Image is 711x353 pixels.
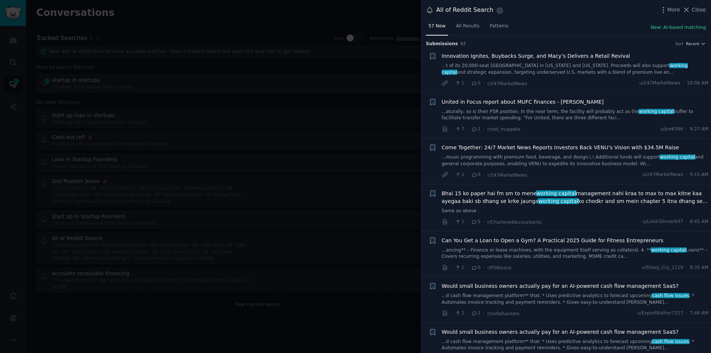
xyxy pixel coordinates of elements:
span: 1 [471,126,480,133]
span: u/247MarketNews [639,80,680,87]
span: Patterns [490,23,508,30]
span: 5 [471,219,480,225]
span: r/247MarketNews [487,81,527,86]
span: · [686,264,687,271]
span: u/Livid-Dinner937 [642,219,683,225]
span: 1 [455,264,464,271]
span: · [686,310,687,317]
span: · [467,310,468,317]
a: Bhai 15 ko paper hai fm sm to meneworking capitalmanagement nahi kraa to max to max kitne kaa aye... [442,190,709,205]
span: Recent [686,41,699,46]
span: working capital [442,63,688,75]
a: ...d cash flow management platform** that: * Uses predictive analytics to forecast upcomingcash f... [442,339,709,352]
a: Would small business owners actually pay for an AI-powered cash flow management SaaS? [442,282,679,290]
span: Bhai 15 ko paper hai fm sm to mene management nahi kraa to max to max kitne kaa ayegaa baki sb dh... [442,190,709,205]
span: · [483,218,485,226]
span: · [451,218,452,226]
a: ...music programming with premium food, beverage, and design.\ \ Additional funds will supportwor... [442,154,709,167]
a: Innovation Ignites, Buybacks Surge, and Macy’s Delivers a Retail Revival [442,52,630,60]
span: · [686,171,687,178]
span: 1 [455,310,464,317]
span: 8:45 AM [690,219,708,225]
a: All Results [453,20,482,36]
span: · [451,264,452,272]
span: 57 [461,41,466,46]
span: Submission s [426,41,458,47]
span: · [483,310,485,317]
a: ...ancing** – Finance or lease machines, with the equipment itself serving as collateral. 4. **wo... [442,247,709,260]
span: · [683,80,684,87]
span: u/joe6386 [660,126,683,133]
span: r/PSBloans [487,265,511,270]
span: More [667,6,680,14]
a: Come Together: 24/7 Market News Reports Investors Back VENU’s Vision with $34.5M Raise [442,144,679,151]
a: 57 New [426,20,448,36]
span: 10:08 AM [687,80,708,87]
span: cash flow issues [652,339,690,344]
span: working capital [651,247,687,253]
a: United in Focus report about MUFC finances - [PERSON_NAME] [442,98,604,106]
span: 0 [471,80,480,87]
a: Same as above [442,208,709,214]
a: Would small business owners actually pay for an AI-powered cash flow management SaaS? [442,328,679,336]
span: 1 [455,80,464,87]
span: 8:35 AM [690,264,708,271]
span: · [483,125,485,133]
span: · [483,80,485,87]
span: r/indiehackers [487,311,520,316]
span: working capital [536,190,577,196]
span: · [451,171,452,179]
span: r/CharteredAccountants [487,220,541,225]
a: ...t of its 20,000-seat [GEOGRAPHIC_DATA] in [US_STATE] and [US_STATE]. Proceeds will also suppor... [442,63,709,76]
a: ...d cash flow management platform** that: * Uses predictive analytics to forecast upcomingcash f... [442,293,709,306]
span: 0 [471,264,480,271]
button: Recent [686,41,706,46]
span: u/247MarketNews [642,171,683,178]
span: · [467,171,468,179]
a: Can You Get a Loan to Open a Gym? A Practical 2025 Guide for Fitness Entrepreneurs [442,237,664,244]
span: 1 [471,310,480,317]
span: · [686,219,687,225]
span: 0 [471,171,480,178]
span: Close [692,6,706,14]
span: · [451,310,452,317]
span: 1 [455,171,464,178]
span: · [451,125,452,133]
span: · [483,264,485,272]
span: · [686,126,687,133]
span: u/ExpertBother7327 [637,310,683,317]
span: 7:46 AM [690,310,708,317]
a: ...aturally, so is their PSR position. In the near term, the facility will probably act as thewor... [442,109,709,121]
button: Close [682,6,706,14]
span: · [467,264,468,272]
span: 1 [455,219,464,225]
span: All Results [456,23,479,30]
span: u/Sharp_Cry_1119 [642,264,683,271]
span: 9:15 AM [690,171,708,178]
span: · [483,171,485,179]
span: cash flow issues [652,293,690,298]
div: All of Reddit Search [436,6,493,15]
span: · [467,125,468,133]
span: · [467,218,468,226]
span: 57 New [428,23,445,30]
span: working capital [538,198,579,204]
span: r/red_muppets [487,127,520,132]
span: 9:27 AM [690,126,708,133]
span: r/247MarketNews [487,173,527,178]
span: · [451,80,452,87]
span: · [467,80,468,87]
span: working capital [660,154,695,160]
a: Patterns [487,20,511,36]
div: Sort [675,41,684,46]
button: More [660,6,680,14]
span: 7 [455,126,464,133]
span: working capital [638,109,674,114]
button: New: AI-based matching [651,24,706,31]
